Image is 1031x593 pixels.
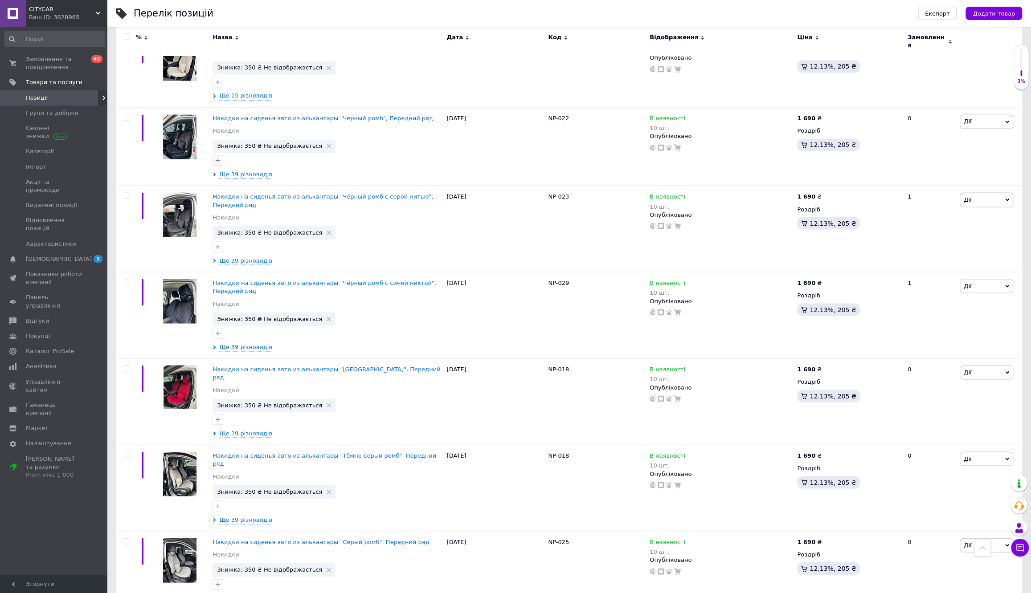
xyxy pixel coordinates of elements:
[964,282,971,289] span: Дії
[219,92,272,100] span: Ще 15 різновидів
[797,114,822,122] div: ₴
[26,216,82,232] span: Відновлення позицій
[26,455,82,479] span: [PERSON_NAME] та рахунки
[650,279,685,288] span: В наявності
[650,538,685,548] span: В наявності
[797,538,815,545] b: 1 690
[797,115,815,122] b: 1 690
[797,451,822,459] div: ₴
[213,300,239,308] a: Накидки
[26,293,82,309] span: Панель управління
[650,193,685,202] span: В наявності
[163,538,196,582] img: Накидки на сиденья авто из алькантары "Серый ромб", Передний ряд
[810,479,856,486] span: 12.13%, 205 ₴
[163,451,196,496] img: Накидки на сиденья авто из алькантары "Тёмно-серый ромб", Передний ряд
[26,471,82,479] div: Prom мікс 1 000
[650,289,685,296] div: 10 шт.
[966,7,1022,20] button: Додати товар
[219,516,272,524] span: Ще 39 різновидів
[650,211,793,219] div: Опубліковано
[213,193,433,207] span: Накидки на сиденья авто из алькантары "Чёрный ромб с серой нитью", Передний ряд
[213,452,436,467] span: Накидки на сиденья авто из алькантары "Тёмно-серый ромб", Передний ряд
[548,33,561,41] span: Код
[797,378,900,386] div: Роздріб
[26,55,82,71] span: Замовлення та повідомлення
[29,13,107,21] div: Ваш ID: 3828965
[973,10,1015,17] span: Додати товар
[213,550,239,558] a: Накидки
[797,205,900,213] div: Роздріб
[26,270,82,286] span: Показники роботи компанії
[650,548,685,555] div: 10 шт.
[217,229,322,235] span: Знижка: 350 ₴ Не відображається
[444,186,546,272] div: [DATE]
[650,115,685,124] span: В наявності
[444,445,546,531] div: [DATE]
[797,279,822,287] div: ₴
[650,470,793,478] div: Опубліковано
[213,386,239,394] a: Накидки
[797,366,815,372] b: 1 690
[164,365,196,409] img: Накидки на сиденья авто из алькантары "Красный ромб", Передний ряд
[964,369,971,375] span: Дії
[548,538,569,545] span: NP-025
[213,538,429,545] a: Накидки на сиденья авто из алькантары "Серый ромб", Передний ряд
[219,343,272,351] span: Ще 39 різновидів
[650,33,698,41] span: Відображення
[163,192,196,237] img: Накидки на сиденья авто из алькантары "Чёрный ромб с серой нитью", Передний ряд
[26,78,82,86] span: Товари та послуги
[29,5,96,13] span: CITYCAR
[217,488,322,494] span: Знижка: 350 ₴ Не відображається
[213,366,440,380] a: Накидки на сиденья авто из алькантары "[GEOGRAPHIC_DATA]", Передний ряд
[26,362,57,370] span: Аналітика
[26,332,50,340] span: Покупці
[26,255,92,263] span: [DEMOGRAPHIC_DATA]
[26,439,71,447] span: Налаштування
[26,178,82,194] span: Акції та промокоди
[219,429,272,438] span: Ще 39 різновидів
[217,65,322,70] span: Знижка: 350 ₴ Не відображається
[213,213,239,221] a: Накидки
[548,366,569,372] span: NP-018
[134,9,213,18] div: Перелік позицій
[91,55,102,63] span: 49
[797,550,900,558] div: Роздріб
[925,10,950,17] span: Експорт
[964,118,971,125] span: Дії
[902,186,957,272] div: 1
[797,365,822,373] div: ₴
[797,193,815,199] b: 1 690
[26,201,77,209] span: Видалені позиції
[650,366,685,375] span: В наявності
[797,538,822,546] div: ₴
[213,127,239,135] a: Накидки
[650,203,685,210] div: 10 шт.
[902,272,957,358] div: 1
[1011,539,1029,556] button: Чат з покупцем
[213,115,433,122] span: Накидки на сиденья авто из алькантары "Чёрный ромб", Передний ряд
[810,306,856,313] span: 12.13%, 205 ₴
[650,125,685,131] div: 10 шт.
[26,240,76,248] span: Характеристики
[797,279,815,286] b: 1 690
[26,424,49,432] span: Маркет
[26,378,82,394] span: Управління сайтом
[650,54,793,62] div: Опубліковано
[136,33,142,41] span: %
[902,107,957,186] div: 0
[26,147,54,155] span: Категорії
[650,132,793,140] div: Опубліковано
[902,358,957,445] div: 0
[163,279,196,323] img: Накидки на сиденья авто из алькантары "Чёрный ромб с синей никтой", Передний ряд
[797,291,900,299] div: Роздріб
[26,347,74,355] span: Каталог ProSale
[902,29,957,107] div: 1
[650,375,685,382] div: 10 шт.
[213,279,436,294] span: Накидки на сиденья авто из алькантары "Чёрный ромб с синей никтой", Передний ряд
[810,565,856,572] span: 12.13%, 205 ₴
[26,163,46,171] span: Імпорт
[444,107,546,186] div: [DATE]
[908,33,946,49] span: Замовлення
[444,272,546,358] div: [DATE]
